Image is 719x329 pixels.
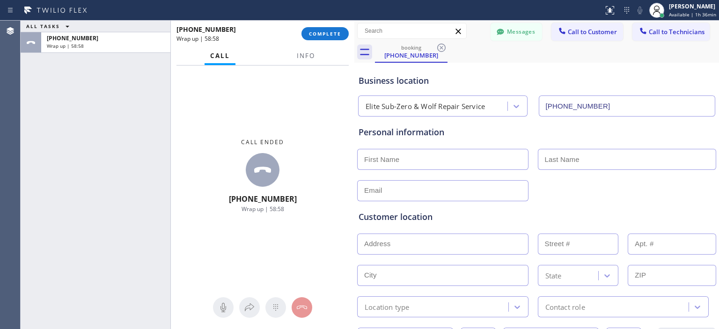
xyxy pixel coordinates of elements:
button: Call to Technicians [632,23,710,41]
button: Mute [633,4,646,17]
span: Available | 1h 36min [669,11,716,18]
input: Search [358,23,466,38]
div: Contact role [545,301,585,312]
input: City [357,265,528,286]
input: Apt. # [628,234,716,255]
button: COMPLETE [301,27,349,40]
span: ALL TASKS [26,23,60,29]
input: Email [357,180,528,201]
button: Hang up [292,297,312,318]
button: Messages [491,23,542,41]
span: Call to Technicians [649,28,704,36]
button: Mute [213,297,234,318]
button: Open directory [239,297,260,318]
span: [PHONE_NUMBER] [229,194,297,204]
span: Wrap up | 58:58 [47,43,84,49]
div: booking [376,44,447,51]
input: Last Name [538,149,717,170]
div: State [545,270,562,281]
div: Location type [365,301,410,312]
div: [PERSON_NAME] [669,2,716,10]
span: Call [210,51,230,60]
span: Call to Customer [568,28,617,36]
div: [PHONE_NUMBER] [376,51,447,59]
button: ALL TASKS [21,21,79,32]
button: Open dialpad [265,297,286,318]
span: Info [297,51,315,60]
button: Info [291,47,321,65]
span: Call ended [241,138,284,146]
input: ZIP [628,265,716,286]
span: Wrap up | 58:58 [176,35,219,43]
div: Elite Sub-Zero & Wolf Repair Service [366,101,485,112]
span: [PHONE_NUMBER] [47,34,98,42]
input: Street # [538,234,619,255]
div: Personal information [359,126,715,139]
button: Call to Customer [551,23,623,41]
div: (631) 268-6357 [376,42,447,62]
input: First Name [357,149,528,170]
input: Address [357,234,528,255]
div: Customer location [359,211,715,223]
span: [PHONE_NUMBER] [176,25,236,34]
input: Phone Number [539,95,716,117]
button: Call [205,47,235,65]
span: COMPLETE [309,30,341,37]
div: Business location [359,74,715,87]
span: Wrap up | 58:58 [242,205,284,213]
